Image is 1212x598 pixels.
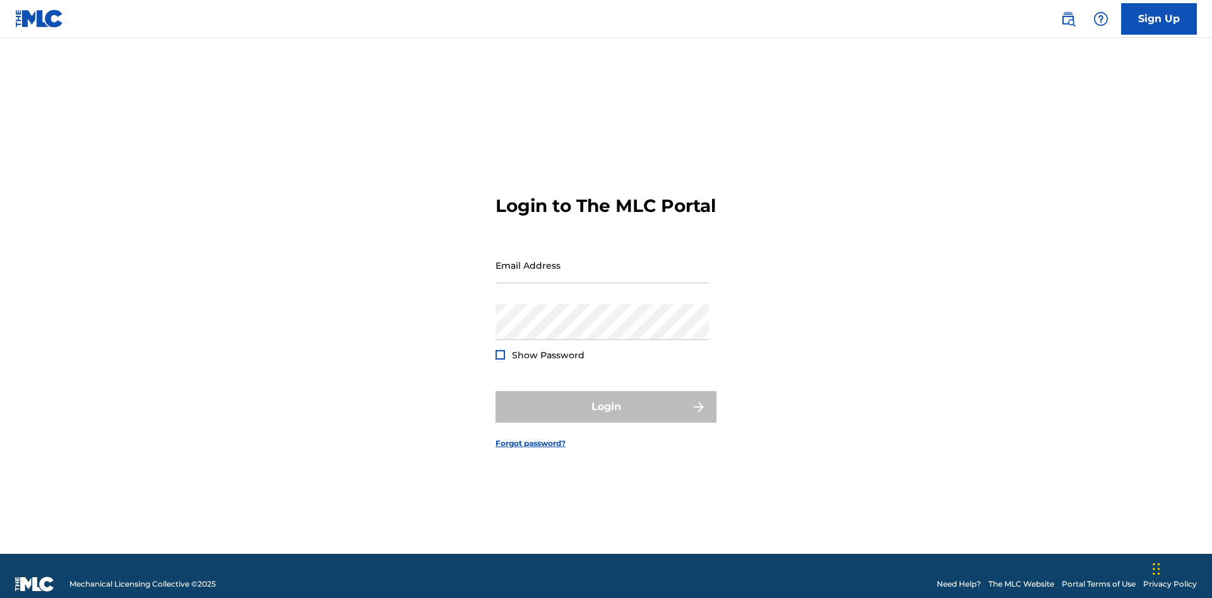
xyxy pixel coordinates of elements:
[1149,537,1212,598] iframe: Chat Widget
[989,578,1054,590] a: The MLC Website
[512,349,585,361] span: Show Password
[1088,6,1114,32] div: Help
[1060,11,1076,26] img: search
[1062,578,1136,590] a: Portal Terms of Use
[1143,578,1197,590] a: Privacy Policy
[1055,6,1081,32] a: Public Search
[15,577,54,592] img: logo
[15,9,64,28] img: MLC Logo
[1121,3,1197,35] a: Sign Up
[1093,11,1108,26] img: help
[496,438,566,449] a: Forgot password?
[69,578,216,590] span: Mechanical Licensing Collective © 2025
[937,578,981,590] a: Need Help?
[496,195,716,217] h3: Login to The MLC Portal
[1153,550,1160,588] div: Drag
